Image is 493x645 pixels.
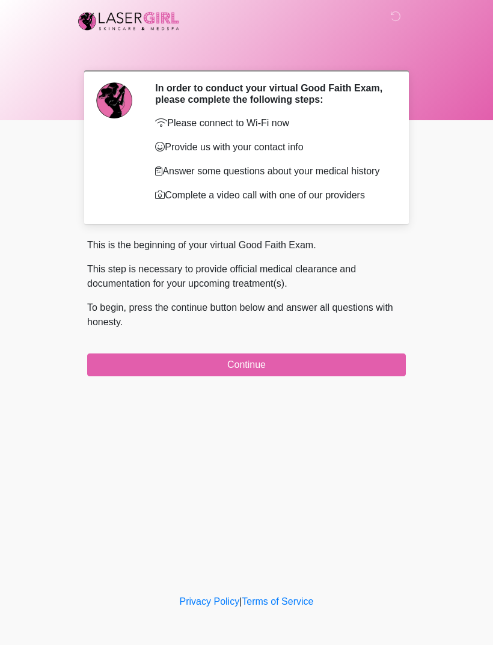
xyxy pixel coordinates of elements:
[87,301,406,329] p: To begin, press the continue button below and answer all questions with honesty.
[155,164,388,179] p: Answer some questions about your medical history
[180,596,240,607] a: Privacy Policy
[242,596,313,607] a: Terms of Service
[155,188,388,203] p: Complete a video call with one of our providers
[96,82,132,118] img: Agent Avatar
[87,353,406,376] button: Continue
[75,9,182,33] img: Laser Girl Med Spa LLC Logo
[155,140,388,154] p: Provide us with your contact info
[87,238,406,252] p: This is the beginning of your virtual Good Faith Exam.
[87,262,406,291] p: This step is necessary to provide official medical clearance and documentation for your upcoming ...
[155,116,388,130] p: Please connect to Wi-Fi now
[155,82,388,105] h2: In order to conduct your virtual Good Faith Exam, please complete the following steps:
[239,596,242,607] a: |
[78,43,415,66] h1: ‎ ‎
